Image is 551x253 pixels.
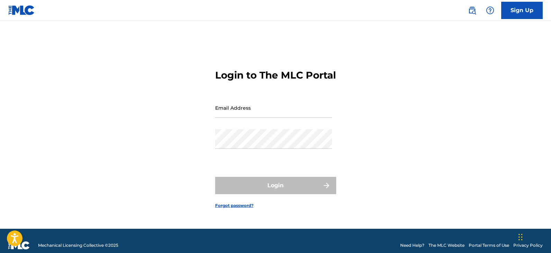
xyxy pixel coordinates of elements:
[516,220,551,253] iframe: Chat Widget
[465,3,479,17] a: Public Search
[429,242,465,249] a: The MLC Website
[501,2,543,19] a: Sign Up
[8,241,30,250] img: logo
[486,6,494,15] img: help
[468,6,476,15] img: search
[215,69,336,81] h3: Login to The MLC Portal
[518,227,523,247] div: Drag
[469,242,509,249] a: Portal Terms of Use
[400,242,424,249] a: Need Help?
[215,202,254,209] a: Forgot password?
[513,242,543,249] a: Privacy Policy
[8,5,35,15] img: MLC Logo
[483,3,497,17] div: Help
[38,242,118,249] span: Mechanical Licensing Collective © 2025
